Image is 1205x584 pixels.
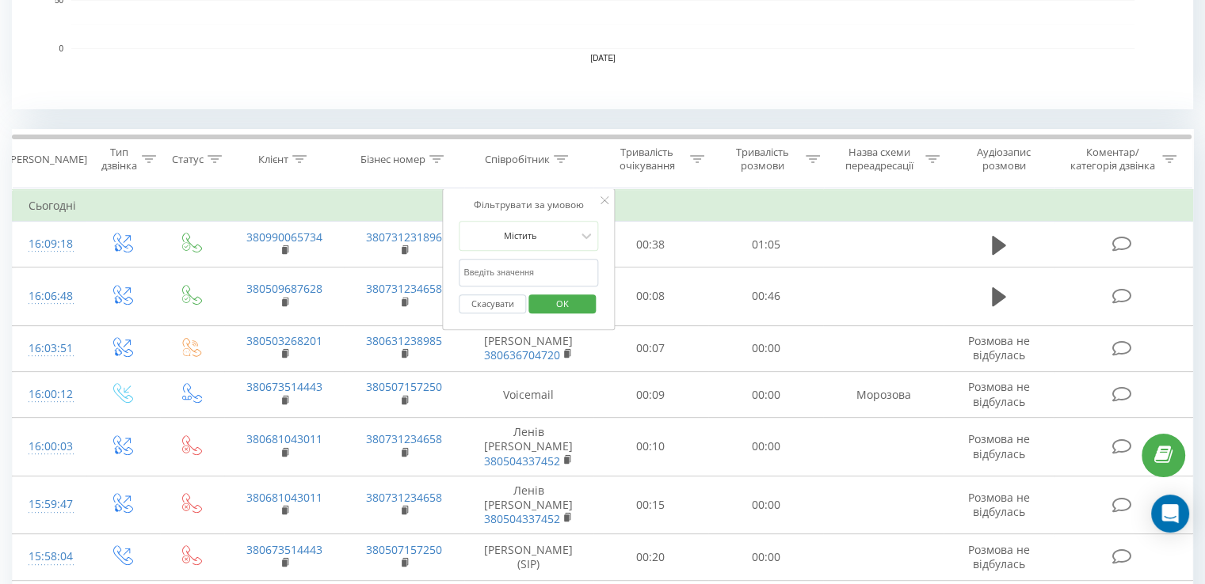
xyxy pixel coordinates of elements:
span: Розмова не відбулась [968,542,1030,571]
a: 380673514443 [246,542,322,557]
a: 380681043011 [246,431,322,446]
td: Ленів [PERSON_NAME] [464,476,593,534]
a: 380631238985 [366,333,442,348]
a: 380509687628 [246,281,322,296]
text: 0 [59,44,63,53]
span: Розмова не відбулась [968,333,1030,362]
input: Введіть значення [459,259,598,286]
div: Назва схеми переадресації [838,146,921,173]
td: 01:05 [708,222,823,267]
div: Співробітник [485,153,550,166]
td: 00:00 [708,534,823,580]
div: Тип дзвінка [100,146,137,173]
span: OK [540,291,585,316]
td: 00:00 [708,325,823,371]
td: 00:08 [593,267,708,326]
td: 00:46 [708,267,823,326]
div: Коментар/категорія дзвінка [1066,146,1158,173]
div: 15:59:47 [29,489,71,520]
a: 380503268201 [246,333,322,348]
div: 16:03:51 [29,333,71,364]
td: 00:15 [593,476,708,534]
div: Тривалість розмови [723,146,802,173]
button: Скасувати [459,294,526,314]
td: Voicemail [464,372,593,418]
a: 380681043011 [246,490,322,505]
td: 00:07 [593,325,708,371]
a: 380504337452 [484,453,560,468]
a: 380507157250 [366,542,442,557]
td: 00:00 [708,372,823,418]
a: 380731234658 [366,431,442,446]
div: Клієнт [258,153,288,166]
td: 00:09 [593,372,708,418]
div: Open Intercom Messenger [1151,495,1189,533]
td: 00:00 [708,476,823,534]
td: Морозова [823,372,943,418]
a: 380731231896 [366,229,442,245]
text: [DATE] [590,54,616,63]
span: Розмова не відбулась [968,490,1030,519]
div: 16:06:48 [29,281,71,312]
div: Тривалість очікування [608,146,687,173]
div: Аудіозапис розмови [958,146,1051,173]
a: 380731234658 [366,490,442,505]
div: Фільтрувати за умовою [459,197,598,213]
a: 380731234658 [366,281,442,296]
div: [PERSON_NAME] [7,153,87,166]
div: 16:09:18 [29,229,71,260]
a: 380990065734 [246,229,322,245]
td: Ленів [PERSON_NAME] [464,418,593,476]
td: Сьогодні [13,190,1193,222]
a: 380504337452 [484,511,560,526]
div: 16:00:12 [29,379,71,410]
div: Статус [172,153,204,166]
a: 380636704720 [484,347,560,362]
td: 00:10 [593,418,708,476]
td: [PERSON_NAME] (SIP) [464,534,593,580]
td: 00:38 [593,222,708,267]
div: 15:58:04 [29,541,71,572]
td: [PERSON_NAME] [464,325,593,371]
span: Розмова не відбулась [968,379,1030,408]
td: 00:20 [593,534,708,580]
button: OK [528,294,596,314]
a: 380507157250 [366,379,442,394]
a: 380673514443 [246,379,322,394]
span: Розмова не відбулась [968,431,1030,461]
td: 00:00 [708,418,823,476]
div: Бізнес номер [360,153,425,166]
div: 16:00:03 [29,431,71,462]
